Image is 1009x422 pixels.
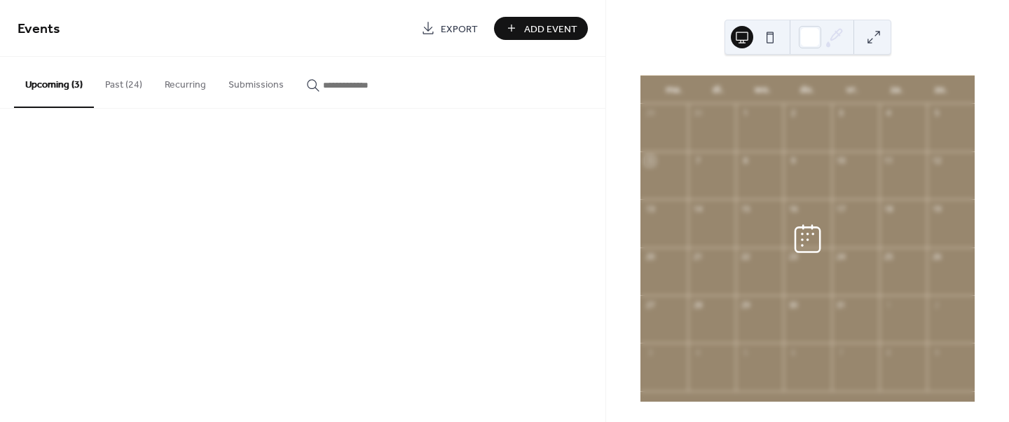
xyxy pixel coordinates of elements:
[740,252,750,262] div: 22
[645,347,655,358] div: 3
[692,252,703,262] div: 21
[788,347,798,358] div: 6
[931,299,942,310] div: 2
[645,299,655,310] div: 27
[14,57,94,108] button: Upcoming (3)
[836,156,846,166] div: 10
[884,252,894,262] div: 25
[830,76,874,104] div: vr.
[874,76,919,104] div: za.
[788,156,798,166] div: 9
[645,203,655,214] div: 13
[524,22,577,36] span: Add Event
[740,347,750,358] div: 5
[884,203,894,214] div: 18
[788,252,798,262] div: 23
[94,57,153,107] button: Past (24)
[645,252,655,262] div: 20
[836,299,846,310] div: 31
[931,108,942,118] div: 5
[836,203,846,214] div: 17
[836,347,846,358] div: 7
[919,76,963,104] div: zo.
[696,76,741,104] div: di.
[836,252,846,262] div: 24
[788,203,798,214] div: 16
[931,156,942,166] div: 12
[692,108,703,118] div: 30
[652,76,696,104] div: ma.
[884,156,894,166] div: 11
[740,156,750,166] div: 8
[217,57,295,107] button: Submissions
[645,108,655,118] div: 29
[645,156,655,166] div: 6
[153,57,217,107] button: Recurring
[692,203,703,214] div: 14
[884,347,894,358] div: 8
[884,108,894,118] div: 4
[18,15,60,43] span: Events
[785,76,830,104] div: do.
[741,76,785,104] div: wo.
[884,299,894,310] div: 1
[692,156,703,166] div: 7
[931,252,942,262] div: 26
[740,203,750,214] div: 15
[740,299,750,310] div: 29
[411,17,488,40] a: Export
[692,299,703,310] div: 28
[494,17,588,40] button: Add Event
[788,108,798,118] div: 2
[931,203,942,214] div: 19
[836,108,846,118] div: 3
[931,347,942,358] div: 9
[692,347,703,358] div: 4
[788,299,798,310] div: 30
[441,22,478,36] span: Export
[740,108,750,118] div: 1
